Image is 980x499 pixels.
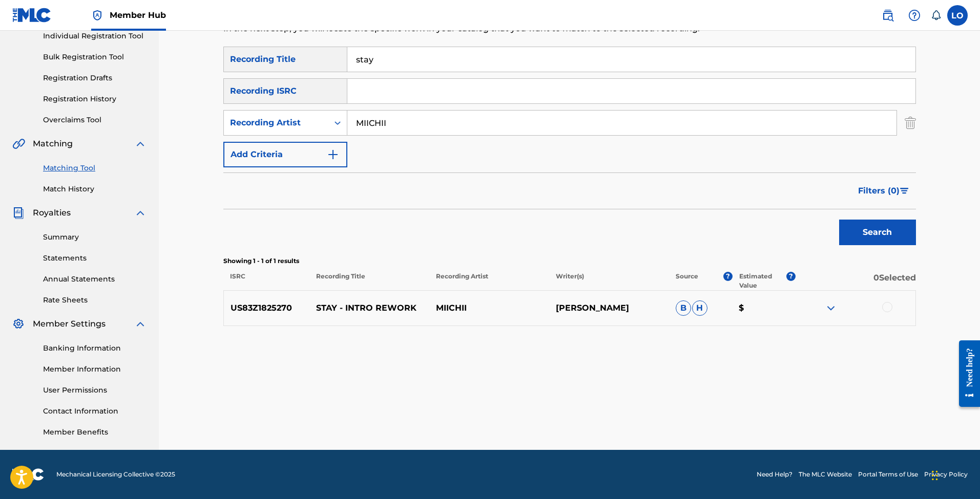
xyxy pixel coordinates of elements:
[908,9,921,21] img: help
[43,52,147,62] a: Bulk Registration Tool
[56,470,175,479] span: Mechanical Licensing Collective © 2025
[43,295,147,306] a: Rate Sheets
[43,73,147,83] a: Registration Drafts
[676,300,691,316] span: B
[43,274,147,285] a: Annual Statements
[12,468,44,481] img: logo
[429,302,549,314] p: MIICHII
[549,302,669,314] p: [PERSON_NAME]
[223,272,309,290] p: ISRC
[33,207,71,219] span: Royalties
[43,232,147,243] a: Summary
[91,9,103,21] img: Top Rightsholder
[786,272,796,281] span: ?
[43,31,147,41] a: Individual Registration Tool
[43,253,147,264] a: Statements
[12,318,25,330] img: Member Settings
[878,5,898,26] a: Public Search
[43,406,147,417] a: Contact Information
[327,148,339,161] img: 9d2ae6d4665cec9f34b9.svg
[43,364,147,375] a: Member Information
[43,94,147,104] a: Registration History
[309,272,429,290] p: Recording Title
[931,10,941,20] div: Notifications
[723,272,733,281] span: ?
[739,272,786,290] p: Estimated Value
[852,178,916,204] button: Filters (0)
[692,300,707,316] span: H
[900,188,909,194] img: filter
[799,470,852,479] a: The MLC Website
[43,427,147,438] a: Member Benefits
[43,184,147,194] a: Match History
[858,185,900,197] span: Filters ( 0 )
[309,302,429,314] p: STAY - INTRO REWORK
[839,220,916,245] button: Search
[223,256,916,266] p: Showing 1 - 1 of 1 results
[924,470,968,479] a: Privacy Policy
[223,142,347,167] button: Add Criteria
[796,272,915,290] p: 0 Selected
[43,343,147,354] a: Banking Information
[932,460,938,491] div: Drag
[757,470,793,479] a: Need Help?
[12,138,25,150] img: Matching
[929,450,980,499] iframe: Chat Widget
[732,302,796,314] p: $
[134,207,147,219] img: expand
[43,385,147,396] a: User Permissions
[134,138,147,150] img: expand
[223,47,916,250] form: Search Form
[549,272,669,290] p: Writer(s)
[951,332,980,416] iframe: Resource Center
[905,110,916,136] img: Delete Criterion
[33,318,106,330] span: Member Settings
[43,115,147,125] a: Overclaims Tool
[947,5,968,26] div: User Menu
[43,163,147,173] a: Matching Tool
[858,470,918,479] a: Portal Terms of Use
[429,272,549,290] p: Recording Artist
[110,9,166,21] span: Member Hub
[134,318,147,330] img: expand
[12,207,25,219] img: Royalties
[12,8,52,23] img: MLC Logo
[33,138,73,150] span: Matching
[825,302,837,314] img: expand
[676,272,698,290] p: Source
[882,9,894,21] img: search
[224,302,310,314] p: US83Z1825270
[904,5,925,26] div: Help
[230,117,322,129] div: Recording Artist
